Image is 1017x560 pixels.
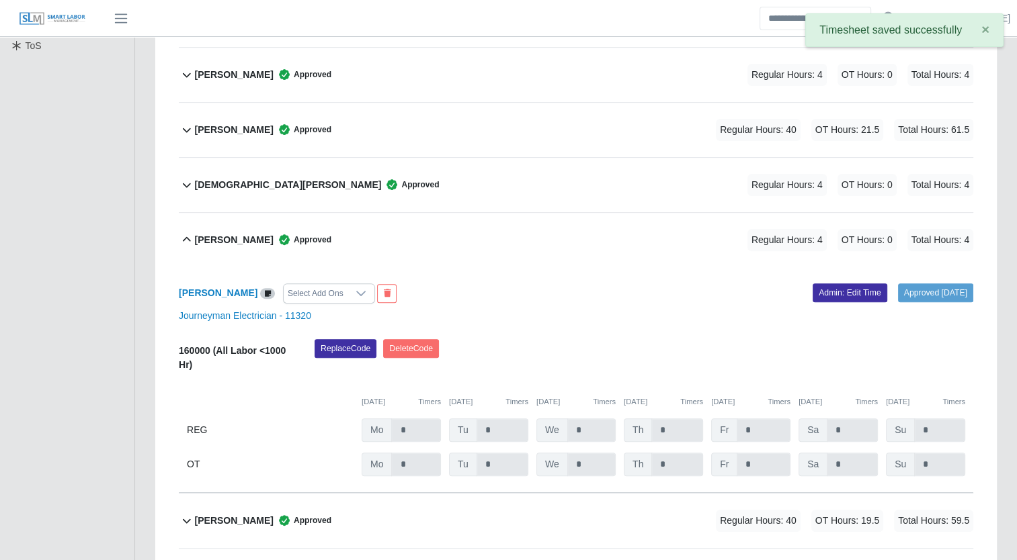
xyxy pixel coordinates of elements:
[680,396,703,408] button: Timers
[760,7,871,30] input: Search
[716,119,801,141] span: Regular Hours: 40
[811,510,883,532] span: OT Hours: 19.5
[449,396,528,408] div: [DATE]
[838,64,897,86] span: OT Hours: 0
[274,514,331,527] span: Approved
[624,418,652,442] span: Th
[187,418,354,442] div: REG
[907,229,973,251] span: Total Hours: 4
[747,229,827,251] span: Regular Hours: 4
[894,119,973,141] span: Total Hours: 61.5
[907,64,973,86] span: Total Hours: 4
[981,21,989,37] span: ×
[894,510,973,532] span: Total Hours: 59.5
[26,40,42,51] span: ToS
[187,453,354,476] div: OT
[274,123,331,136] span: Approved
[942,396,965,408] button: Timers
[362,396,441,408] div: [DATE]
[711,453,737,476] span: Fr
[19,11,86,26] img: SLM Logo
[179,158,973,212] button: [DEMOGRAPHIC_DATA][PERSON_NAME] Approved Regular Hours: 4 OT Hours: 0 Total Hours: 4
[377,284,397,303] button: End Worker & Remove from the Timesheet
[260,287,275,298] a: View/Edit Notes
[195,233,274,247] b: [PERSON_NAME]
[179,287,257,298] a: [PERSON_NAME]
[195,514,274,528] b: [PERSON_NAME]
[838,174,897,196] span: OT Hours: 0
[711,418,737,442] span: Fr
[449,453,477,476] span: Tu
[905,11,1010,26] a: Vanity [PERSON_NAME]
[381,178,439,191] span: Approved
[274,233,331,246] span: Approved
[274,68,331,81] span: Approved
[886,396,965,408] div: [DATE]
[747,64,827,86] span: Regular Hours: 4
[284,284,348,303] div: Select Add Ons
[179,48,973,102] button: [PERSON_NAME] Approved Regular Hours: 4 OT Hours: 0 Total Hours: 4
[624,396,703,408] div: [DATE]
[195,68,274,82] b: [PERSON_NAME]
[886,418,915,442] span: Su
[624,453,652,476] span: Th
[768,396,790,408] button: Timers
[195,178,382,192] b: [DEMOGRAPHIC_DATA][PERSON_NAME]
[716,510,801,532] span: Regular Hours: 40
[179,310,311,321] a: Journeyman Electrician - 11320
[907,174,973,196] span: Total Hours: 4
[362,418,392,442] span: Mo
[747,174,827,196] span: Regular Hours: 4
[838,229,897,251] span: OT Hours: 0
[898,283,973,302] a: Approved [DATE]
[799,418,827,442] span: Sa
[799,453,827,476] span: Sa
[855,396,878,408] button: Timers
[179,213,973,267] button: [PERSON_NAME] Approved Regular Hours: 4 OT Hours: 0 Total Hours: 4
[711,396,790,408] div: [DATE]
[536,418,568,442] span: We
[179,494,973,548] button: [PERSON_NAME] Approved Regular Hours: 40 OT Hours: 19.5 Total Hours: 59.5
[593,396,616,408] button: Timers
[886,453,915,476] span: Su
[813,283,887,302] a: Admin: Edit Time
[799,396,878,408] div: [DATE]
[536,453,568,476] span: We
[195,123,274,137] b: [PERSON_NAME]
[505,396,528,408] button: Timers
[179,103,973,157] button: [PERSON_NAME] Approved Regular Hours: 40 OT Hours: 21.5 Total Hours: 61.5
[179,345,286,370] b: 160000 (All Labor <1000 Hr)
[811,119,883,141] span: OT Hours: 21.5
[449,418,477,442] span: Tu
[418,396,441,408] button: Timers
[536,396,616,408] div: [DATE]
[805,13,1004,47] div: Timesheet saved successfully
[383,339,439,358] button: DeleteCode
[315,339,376,358] button: ReplaceCode
[362,453,392,476] span: Mo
